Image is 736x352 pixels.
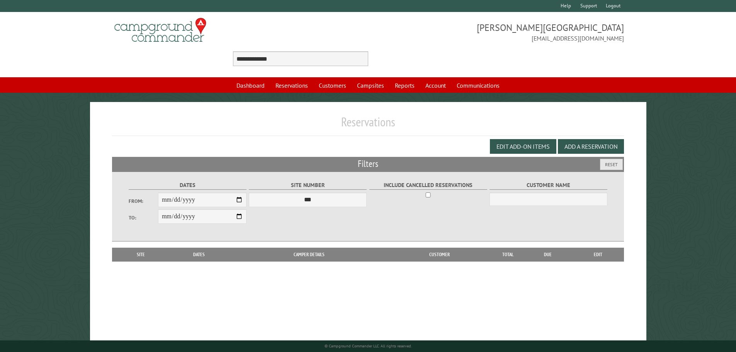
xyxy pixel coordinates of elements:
th: Camper Details [232,248,386,262]
label: Include Cancelled Reservations [369,181,487,190]
label: Customer Name [490,181,607,190]
h1: Reservations [112,114,624,136]
th: Dates [166,248,232,262]
th: Due [524,248,572,262]
label: From: [129,197,158,205]
a: Dashboard [232,78,269,93]
th: Total [493,248,524,262]
th: Site [116,248,166,262]
a: Communications [452,78,504,93]
span: [PERSON_NAME][GEOGRAPHIC_DATA] [EMAIL_ADDRESS][DOMAIN_NAME] [368,21,624,43]
button: Reset [600,159,623,170]
small: © Campground Commander LLC. All rights reserved. [325,343,412,349]
label: Site Number [249,181,367,190]
button: Edit Add-on Items [490,139,556,154]
img: Campground Commander [112,15,209,45]
a: Campsites [352,78,389,93]
a: Reports [390,78,419,93]
a: Account [421,78,450,93]
label: To: [129,214,158,221]
th: Customer [386,248,493,262]
h2: Filters [112,157,624,172]
button: Add a Reservation [558,139,624,154]
a: Reservations [271,78,313,93]
a: Customers [314,78,351,93]
label: Dates [129,181,246,190]
th: Edit [572,248,624,262]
